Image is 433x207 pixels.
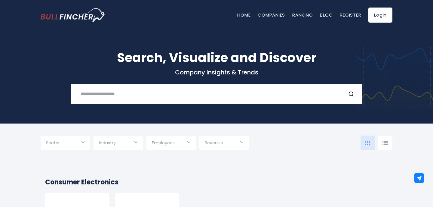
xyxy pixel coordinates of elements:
span: Revenue [205,140,223,146]
img: Bullfincher logo [41,8,106,22]
span: Sector [46,140,60,146]
a: Login [368,8,392,23]
a: Companies [258,12,285,18]
input: Selection [205,138,243,149]
span: Employees [152,140,175,146]
span: Industry [99,140,116,146]
a: Home [237,12,250,18]
a: Go to homepage [41,8,105,22]
input: Selection [99,138,137,149]
h2: Consumer Electronics [45,177,388,187]
img: icon-comp-grid.svg [365,141,370,145]
h1: Search, Visualize and Discover [41,48,392,67]
a: Register [340,12,361,18]
input: Selection [46,138,84,149]
a: Ranking [292,12,313,18]
button: Search [348,90,356,98]
img: icon-comp-list-view.svg [382,141,388,145]
p: Company Insights & Trends [41,68,392,76]
input: Selection [152,138,190,149]
a: Blog [320,12,333,18]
